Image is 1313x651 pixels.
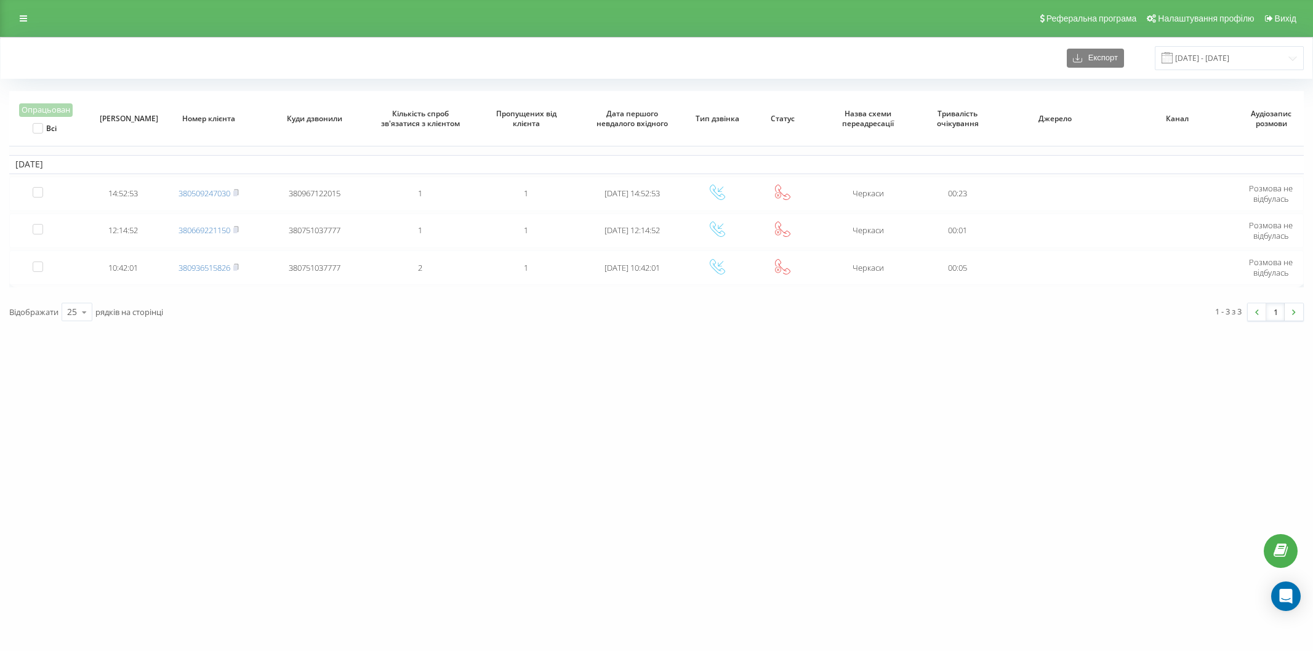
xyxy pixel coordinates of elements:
[289,188,340,199] span: 380967122015
[9,306,58,318] span: Відображати
[930,109,985,128] span: Тривалість очікування
[33,123,57,134] label: Всі
[1249,257,1293,278] span: Розмова не відбулась
[604,225,660,236] span: [DATE] 12:14:52
[484,109,568,128] span: Пропущених від клієнта
[1249,183,1293,204] span: Розмова не відбулась
[604,188,660,199] span: [DATE] 14:52:53
[418,225,422,236] span: 1
[590,109,674,128] span: Дата першого невдалого вхідного
[1271,581,1301,611] div: Open Intercom Messenger
[1249,220,1293,241] span: Розмова не відбулась
[815,177,921,211] td: Черкаси
[179,188,230,199] a: 380509247030
[1006,114,1105,124] span: Джерело
[1158,14,1254,23] span: Налаштування профілю
[179,262,230,273] a: 380936515826
[90,214,156,248] td: 12:14:52
[1215,305,1242,318] div: 1 - 3 з 3
[1266,303,1285,321] a: 1
[1128,114,1227,124] span: Канал
[1247,109,1295,128] span: Аудіозапис розмови
[1275,14,1296,23] span: Вихід
[524,262,528,273] span: 1
[826,109,910,128] span: Назва схеми переадресації
[273,114,357,124] span: Куди дзвонили
[95,306,163,318] span: рядків на сторінці
[90,250,156,285] td: 10:42:01
[921,250,994,285] td: 00:05
[418,188,422,199] span: 1
[1046,14,1137,23] span: Реферальна програма
[67,306,77,318] div: 25
[179,225,230,236] a: 380669221150
[100,114,147,124] span: [PERSON_NAME]
[1067,49,1124,68] button: Експорт
[694,114,741,124] span: Тип дзвінка
[289,225,340,236] span: 380751037777
[90,177,156,211] td: 14:52:53
[759,114,806,124] span: Статус
[379,109,463,128] span: Кількість спроб зв'язатися з клієнтом
[921,177,994,211] td: 00:23
[604,262,660,273] span: [DATE] 10:42:01
[289,262,340,273] span: 380751037777
[9,155,1304,174] td: [DATE]
[1082,54,1118,63] span: Експорт
[524,225,528,236] span: 1
[524,188,528,199] span: 1
[815,214,921,248] td: Черкаси
[418,262,422,273] span: 2
[167,114,251,124] span: Номер клієнта
[815,250,921,285] td: Черкаси
[921,214,994,248] td: 00:01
